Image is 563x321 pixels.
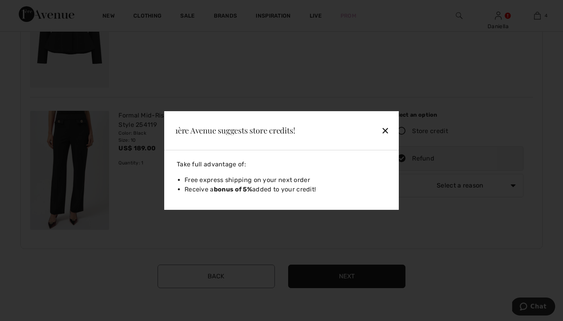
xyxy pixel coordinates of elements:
h3: 1ère Avenue suggests store credits! [175,126,332,134]
div: ✕ [342,122,393,139]
li: Receive a added to your credit! [185,185,389,194]
div: Take full advantage of: [174,160,389,169]
span: Chat [18,5,34,13]
li: Free express shipping on your next order [185,175,389,185]
strong: bonus of 5% [214,186,252,193]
